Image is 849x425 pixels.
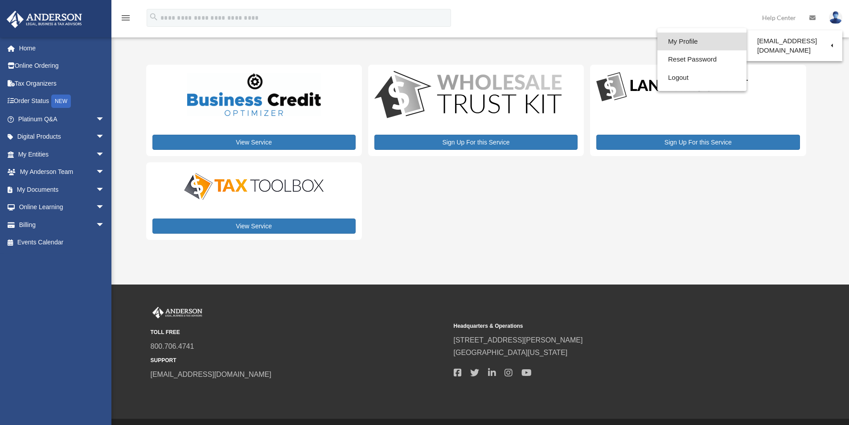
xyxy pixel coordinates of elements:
[6,39,118,57] a: Home
[454,336,583,344] a: [STREET_ADDRESS][PERSON_NAME]
[596,135,800,150] a: Sign Up For this Service
[4,11,85,28] img: Anderson Advisors Platinum Portal
[374,71,562,120] img: WS-Trust-Kit-lgo-1.jpg
[6,110,118,128] a: Platinum Q&Aarrow_drop_down
[454,349,568,356] a: [GEOGRAPHIC_DATA][US_STATE]
[96,145,114,164] span: arrow_drop_down
[152,135,356,150] a: View Service
[151,356,447,365] small: SUPPORT
[120,12,131,23] i: menu
[96,198,114,217] span: arrow_drop_down
[657,69,746,87] a: Logout
[657,50,746,69] a: Reset Password
[6,145,118,163] a: My Entitiesarrow_drop_down
[149,12,159,22] i: search
[151,307,204,318] img: Anderson Advisors Platinum Portal
[829,11,842,24] img: User Pic
[657,33,746,51] a: My Profile
[120,16,131,23] a: menu
[152,219,356,234] a: View Service
[96,128,114,146] span: arrow_drop_down
[6,216,118,234] a: Billingarrow_drop_down
[6,74,118,92] a: Tax Organizers
[151,342,194,350] a: 800.706.4741
[96,163,114,182] span: arrow_drop_down
[6,163,118,181] a: My Anderson Teamarrow_drop_down
[96,216,114,234] span: arrow_drop_down
[6,198,118,216] a: Online Learningarrow_drop_down
[51,95,71,108] div: NEW
[6,234,118,252] a: Events Calendar
[374,135,578,150] a: Sign Up For this Service
[151,371,271,378] a: [EMAIL_ADDRESS][DOMAIN_NAME]
[6,128,114,146] a: Digital Productsarrow_drop_down
[454,322,751,331] small: Headquarters & Operations
[96,110,114,128] span: arrow_drop_down
[96,181,114,199] span: arrow_drop_down
[6,181,118,198] a: My Documentsarrow_drop_down
[6,92,118,111] a: Order StatusNEW
[746,33,842,59] a: [EMAIL_ADDRESS][DOMAIN_NAME]
[151,328,447,337] small: TOLL FREE
[596,71,748,103] img: LandTrust_lgo-1.jpg
[6,57,118,75] a: Online Ordering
